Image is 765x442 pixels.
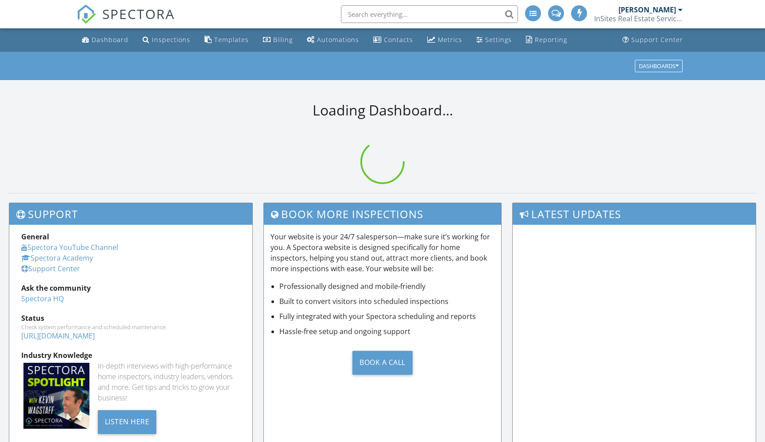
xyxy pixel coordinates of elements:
[639,63,679,69] div: Dashboards
[279,296,495,307] li: Built to convert visitors into scheduled inspections
[618,5,676,14] div: [PERSON_NAME]
[98,410,157,434] div: Listen Here
[102,4,175,23] span: SPECTORA
[635,60,683,72] button: Dashboards
[77,4,96,24] img: The Best Home Inspection Software - Spectora
[279,281,495,292] li: Professionally designed and mobile-friendly
[23,363,89,429] img: Spectoraspolightmain
[21,253,93,263] a: Spectora Academy
[139,32,194,48] a: Inspections
[370,32,417,48] a: Contacts
[384,35,413,44] div: Contacts
[21,313,240,323] div: Status
[341,5,518,23] input: Search everything...
[152,35,190,44] div: Inspections
[473,32,515,48] a: Settings
[303,32,363,48] a: Automations (Advanced)
[485,35,512,44] div: Settings
[424,32,466,48] a: Metrics
[270,231,495,274] p: Your website is your 24/7 salesperson—make sure it’s working for you. A Spectora website is desig...
[522,32,571,48] a: Reporting
[259,32,296,48] a: Billing
[201,32,252,48] a: Templates
[352,351,413,375] div: Book a Call
[619,32,687,48] a: Support Center
[631,35,683,44] div: Support Center
[513,203,756,225] h3: Latest Updates
[535,35,567,44] div: Reporting
[77,12,175,31] a: SPECTORA
[21,323,240,331] div: Check system performance and scheduled maintenance.
[21,283,240,293] div: Ask the community
[78,32,132,48] a: Dashboard
[98,361,240,403] div: In-depth interviews with high-performance home inspectors, industry leaders, vendors and more. Ge...
[21,264,80,273] a: Support Center
[98,416,157,426] a: Listen Here
[270,344,495,381] a: Book a Call
[594,14,683,23] div: InSites Real Estate Services
[21,331,95,341] a: [URL][DOMAIN_NAME]
[21,232,49,242] strong: General
[438,35,462,44] div: Metrics
[273,35,293,44] div: Billing
[279,326,495,337] li: Hassle-free setup and ongoing support
[92,35,128,44] div: Dashboard
[279,311,495,322] li: Fully integrated with your Spectora scheduling and reports
[317,35,359,44] div: Automations
[214,35,249,44] div: Templates
[21,350,240,361] div: Industry Knowledge
[264,203,502,225] h3: Book More Inspections
[21,242,118,252] a: Spectora YouTube Channel
[21,294,64,304] a: Spectora HQ
[9,203,252,225] h3: Support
